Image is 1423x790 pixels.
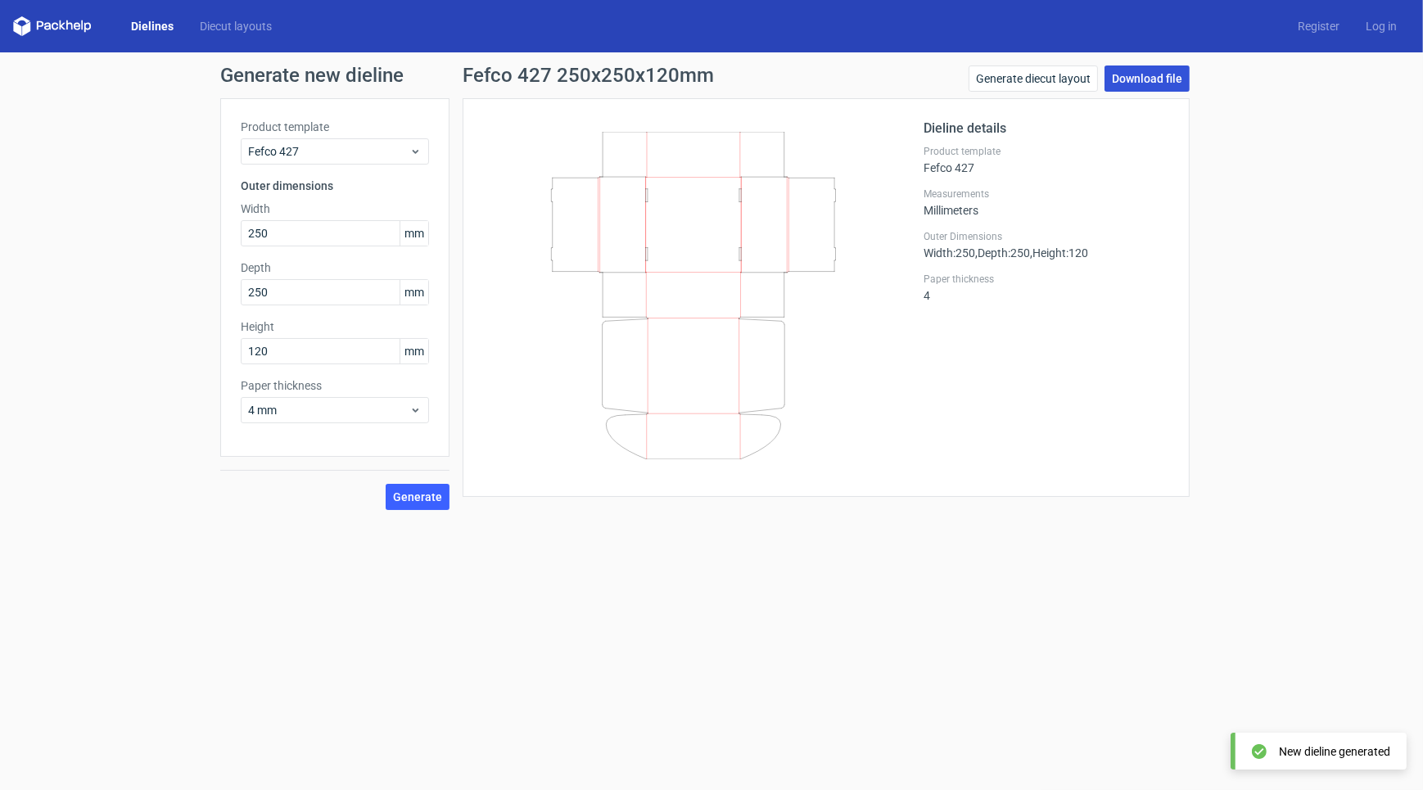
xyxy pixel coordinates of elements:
[924,145,1169,158] label: Product template
[386,484,449,510] button: Generate
[924,246,975,260] span: Width : 250
[187,18,285,34] a: Diecut layouts
[241,201,429,217] label: Width
[241,119,429,135] label: Product template
[924,230,1169,243] label: Outer Dimensions
[400,339,428,363] span: mm
[924,273,1169,286] label: Paper thickness
[220,65,1203,85] h1: Generate new dieline
[1030,246,1088,260] span: , Height : 120
[1105,65,1190,92] a: Download file
[248,402,409,418] span: 4 mm
[400,221,428,246] span: mm
[248,143,409,160] span: Fefco 427
[400,280,428,305] span: mm
[924,119,1169,138] h2: Dieline details
[241,318,429,335] label: Height
[1353,18,1410,34] a: Log in
[924,145,1169,174] div: Fefco 427
[924,187,1169,201] label: Measurements
[241,377,429,394] label: Paper thickness
[975,246,1030,260] span: , Depth : 250
[393,491,442,503] span: Generate
[1279,743,1390,760] div: New dieline generated
[1285,18,1353,34] a: Register
[118,18,187,34] a: Dielines
[241,178,429,194] h3: Outer dimensions
[969,65,1098,92] a: Generate diecut layout
[463,65,714,85] h1: Fefco 427 250x250x120mm
[241,260,429,276] label: Depth
[924,273,1169,302] div: 4
[924,187,1169,217] div: Millimeters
